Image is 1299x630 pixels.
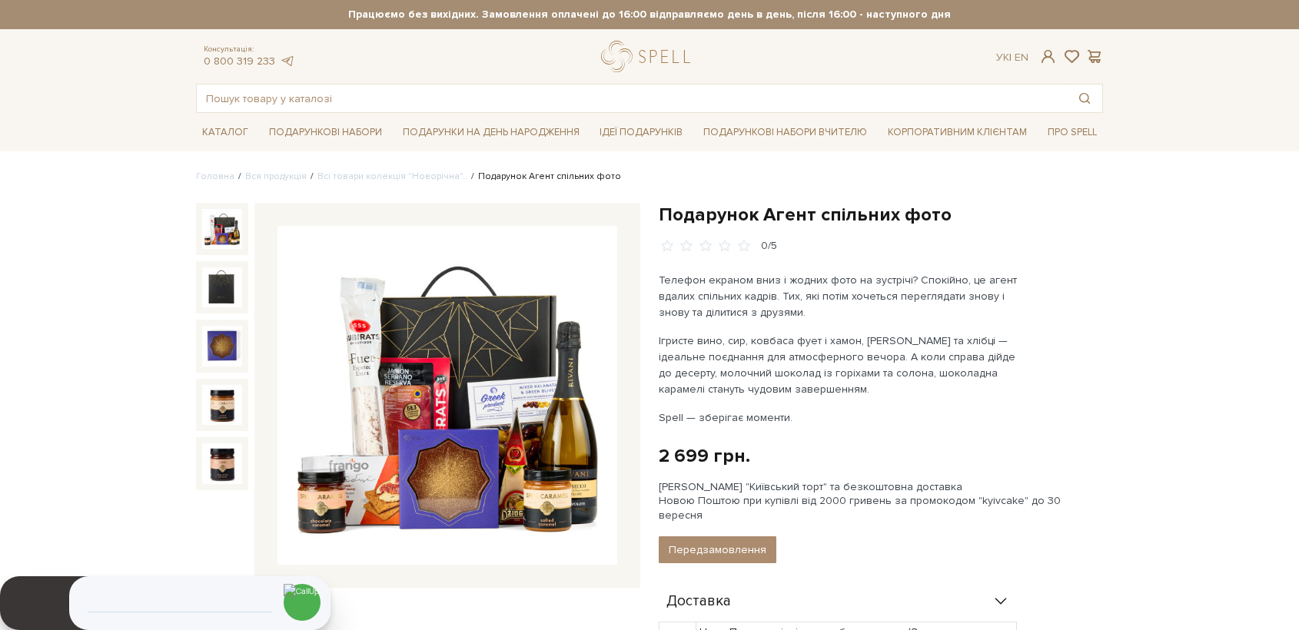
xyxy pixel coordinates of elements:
a: Корпоративним клієнтам [882,121,1033,144]
img: Подарунок Агент спільних фото [202,443,242,483]
a: Подарунки на День народження [397,121,586,144]
a: Подарункові набори [263,121,388,144]
p: Spell — зберігає моменти. [659,409,1019,426]
a: Подарункові набори Вчителю [697,119,873,145]
span: Консультація: [204,45,294,55]
div: 0/5 [761,239,777,254]
img: Подарунок Агент спільних фото [202,209,242,249]
li: Подарунок Агент спільних фото [467,170,621,184]
img: Подарунок Агент спільних фото [202,326,242,366]
div: 2 699 грн. [659,444,750,468]
a: 0 800 319 233 [204,55,275,68]
h1: Подарунок Агент спільних фото [659,203,1103,227]
a: Вся продукція [245,171,307,182]
strong: Працюємо без вихідних. Замовлення оплачені до 16:00 відправляємо день в день, після 16:00 - насту... [196,8,1103,22]
a: Про Spell [1042,121,1103,144]
p: Ігристе вино, сир, ковбаса фует і хамон, [PERSON_NAME] та хлібці — ідеальне поєднання для атмосфе... [659,333,1019,397]
button: Пошук товару у каталозі [1067,85,1102,112]
img: Подарунок Агент спільних фото [202,267,242,307]
a: logo [601,41,697,72]
img: Подарунок Агент спільних фото [277,226,617,565]
div: [PERSON_NAME] "Київський торт" та безкоштовна доставка Новою Поштою при купівлі від 2000 гривень ... [659,480,1103,522]
img: Подарунок Агент спільних фото [202,385,242,425]
a: Ідеї подарунків [593,121,689,144]
a: En [1015,51,1028,64]
div: Ук [996,51,1028,65]
a: Каталог [196,121,254,144]
span: | [1009,51,1012,64]
span: Доставка [666,595,731,608]
a: Всі товари колекція "Новорічна".. [317,171,467,182]
p: Телефон екраном вниз і жодних фото на зустрічі? Спокійно, це агент вдалих спільних кадрів. Тих, я... [659,272,1019,320]
button: Передзамовлення [659,536,776,563]
input: Пошук товару у каталозі [197,85,1067,112]
a: Головна [196,171,234,182]
a: telegram [279,55,294,68]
